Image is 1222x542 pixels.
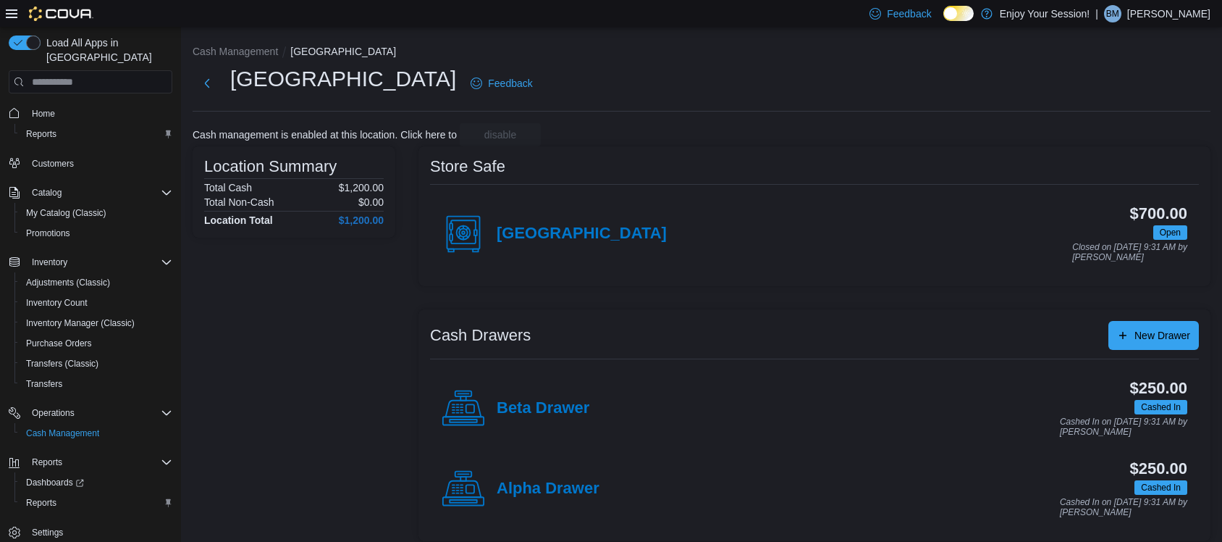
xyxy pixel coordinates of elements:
button: Transfers (Classic) [14,354,178,374]
button: My Catalog (Classic) [14,203,178,223]
button: disable [460,123,541,146]
span: Cashed In [1141,481,1181,494]
button: Purchase Orders [14,333,178,354]
button: Catalog [3,183,178,203]
button: Reports [3,452,178,472]
a: Transfers [20,375,68,393]
a: Transfers (Classic) [20,355,104,372]
span: Adjustments (Classic) [26,277,110,288]
h6: Total Cash [204,182,252,193]
h3: $250.00 [1130,380,1187,397]
span: Reports [26,497,56,509]
p: Enjoy Your Session! [1000,5,1090,22]
button: Inventory Count [14,293,178,313]
a: Cash Management [20,425,105,442]
span: Open [1160,226,1181,239]
button: Next [193,69,222,98]
span: Purchase Orders [20,335,172,352]
div: Bryan Muise [1104,5,1121,22]
span: Reports [26,128,56,140]
span: Purchase Orders [26,338,92,349]
span: Inventory [26,254,172,271]
a: Settings [26,524,69,541]
span: Settings [26,523,172,541]
span: Catalog [26,184,172,201]
input: Dark Mode [943,6,974,21]
span: Home [32,108,55,120]
button: Home [3,102,178,123]
p: Cashed In on [DATE] 9:31 AM by [PERSON_NAME] [1060,498,1187,517]
span: Customers [32,158,74,170]
p: [PERSON_NAME] [1127,5,1210,22]
button: Adjustments (Classic) [14,272,178,293]
span: Transfers [20,375,172,393]
h3: Store Safe [430,158,505,175]
span: Cash Management [26,428,99,439]
button: Catalog [26,184,67,201]
a: Inventory Manager (Classic) [20,314,140,332]
a: Reports [20,125,62,143]
span: Inventory Count [20,294,172,312]
button: Promotions [14,223,178,243]
span: Load All Apps in [GEOGRAPHIC_DATA] [41,36,172,64]
span: Reports [26,454,172,471]
button: Reports [26,454,68,471]
span: Operations [26,404,172,422]
img: Cova [29,7,93,21]
span: Customers [26,154,172,172]
span: Adjustments (Classic) [20,274,172,291]
p: $0.00 [358,196,384,208]
a: Feedback [465,69,538,98]
a: Reports [20,494,62,512]
span: Cashed In [1141,401,1181,414]
span: disable [484,128,516,142]
h3: Cash Drawers [430,327,531,344]
span: Reports [20,494,172,512]
p: $1,200.00 [339,182,384,193]
span: Feedback [488,76,532,91]
button: Operations [26,404,80,422]
button: Cash Management [193,46,278,57]
span: Cashed In [1134,400,1187,414]
span: Inventory Manager (Classic) [26,317,135,329]
span: My Catalog (Classic) [26,207,106,219]
span: Reports [32,456,62,468]
button: Transfers [14,374,178,394]
span: Transfers (Classic) [26,358,98,370]
span: New Drawer [1134,328,1190,343]
button: Reports [14,493,178,513]
span: Inventory [32,257,67,268]
button: Customers [3,153,178,174]
span: Home [26,104,172,122]
span: Promotions [26,228,70,239]
a: Dashboards [14,472,178,493]
span: Feedback [887,7,931,21]
span: Promotions [20,225,172,242]
span: Inventory Manager (Classic) [20,314,172,332]
a: Promotions [20,225,76,242]
p: Cashed In on [DATE] 9:31 AM by [PERSON_NAME] [1060,417,1187,437]
h3: Location Summary [204,158,337,175]
span: Inventory Count [26,297,88,309]
button: [GEOGRAPHIC_DATA] [290,46,396,57]
h4: Alpha Drawer [497,480,599,499]
button: New Drawer [1108,321,1199,350]
span: Catalog [32,187,62,199]
p: | [1095,5,1098,22]
h4: Location Total [204,214,273,226]
span: My Catalog (Classic) [20,204,172,222]
h4: [GEOGRAPHIC_DATA] [497,225,667,243]
span: Transfers (Classic) [20,355,172,372]
span: BM [1106,5,1119,22]
a: My Catalog (Classic) [20,204,112,222]
a: Home [26,105,61,122]
p: Cash management is enabled at this location. Click here to [193,129,457,141]
span: Transfers [26,378,62,390]
span: Operations [32,407,75,419]
button: Inventory Manager (Classic) [14,313,178,333]
a: Inventory Count [20,294,93,312]
a: Customers [26,155,80,172]
span: Dashboards [20,474,172,491]
span: Cash Management [20,425,172,442]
